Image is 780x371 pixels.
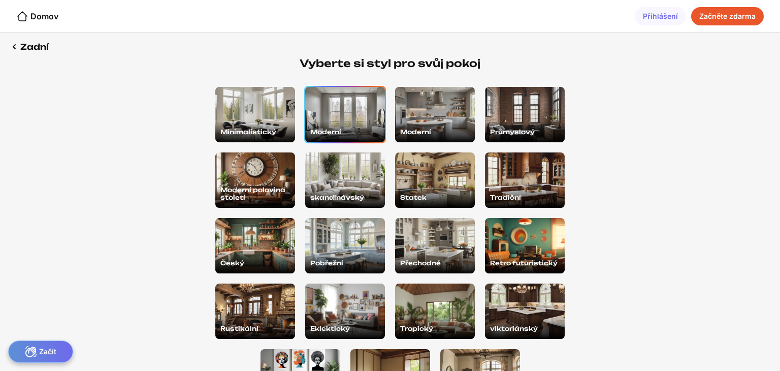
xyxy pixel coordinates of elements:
[220,128,276,136] font: Minimalistický
[490,128,535,136] font: Průmyslový
[400,128,431,136] font: Moderní
[20,42,49,52] font: Zadní
[310,325,350,332] font: Eklektický
[400,259,441,267] font: Přechodné
[220,259,244,267] font: Český
[490,325,538,332] font: viktoriánský
[220,325,258,332] font: Rustikální
[699,12,756,20] font: Začněte zdarma
[400,194,427,201] font: Statek
[490,259,558,267] font: Retro futuristický
[300,57,480,70] font: Vyberte si styl pro svůj pokoj
[310,259,343,267] font: Pobřežní
[310,128,341,136] font: Moderní
[310,194,364,201] font: skandinávský
[220,186,285,201] font: Moderní polovina století
[30,11,58,21] font: Domov
[490,194,521,201] font: Tradiční
[39,347,56,356] font: Začít
[643,12,678,20] font: Přihlášení
[400,325,433,332] font: Tropický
